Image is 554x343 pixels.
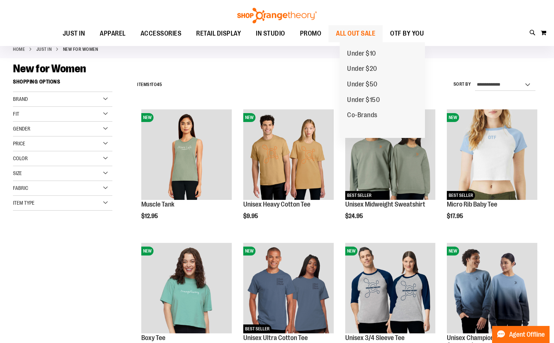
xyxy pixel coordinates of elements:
div: product [342,106,439,238]
img: Unisex Champion Dip Dye Crewneck [447,243,537,333]
a: Unisex Heavy Cotton TeeNEW [243,109,334,201]
a: Unisex Midweight Sweatshirt [345,201,425,208]
span: OTF BY YOU [390,25,424,42]
img: Unisex Ultra Cotton Tee [243,243,334,333]
span: NEW [447,113,459,122]
span: JUST IN [63,25,85,42]
img: Micro Rib Baby Tee [447,109,537,200]
a: Unisex 3/4 Sleeve Tee [345,334,405,342]
button: Agent Offline [492,326,550,343]
span: BEST SELLER [447,191,475,200]
div: product [443,106,541,238]
span: Brand [13,96,28,102]
a: Micro Rib Baby Tee [447,201,497,208]
img: Boxy Tee [141,243,232,333]
span: IN STUDIO [256,25,285,42]
span: Size [13,170,22,176]
span: ACCESSORIES [141,25,182,42]
span: APPAREL [100,25,126,42]
img: Shop Orangetheory [236,8,318,23]
a: Unisex Midweight SweatshirtNEWBEST SELLER [345,109,436,201]
a: Muscle Tank [141,201,174,208]
span: BEST SELLER [345,191,373,200]
a: Home [13,46,25,53]
a: Unisex 3/4 Sleeve TeeNEW [345,243,436,334]
a: Muscle TankNEW [141,109,232,201]
span: NEW [141,247,154,255]
a: Boxy Tee [141,334,165,342]
a: Micro Rib Baby TeeNEWBEST SELLER [447,109,537,201]
strong: New for Women [63,46,98,53]
img: Unisex 3/4 Sleeve Tee [345,243,436,333]
a: Unisex Champion Dip Dye CrewneckNEW [447,243,537,334]
a: JUST IN [36,46,52,53]
span: Item Type [13,200,34,206]
span: Fit [13,111,19,117]
span: Under $10 [347,50,376,59]
strong: Shopping Options [13,75,112,92]
span: PROMO [300,25,321,42]
span: $17.95 [447,213,464,220]
div: product [138,106,235,238]
span: 45 [157,82,162,87]
a: Boxy TeeNEW [141,243,232,334]
span: Color [13,155,28,161]
div: product [240,106,337,238]
span: 1 [150,82,152,87]
span: Co-Brands [347,111,377,121]
span: Under $20 [347,65,377,74]
span: NEW [141,113,154,122]
img: Unisex Midweight Sweatshirt [345,109,436,200]
img: Unisex Heavy Cotton Tee [243,109,334,200]
span: $9.95 [243,213,259,220]
span: NEW [345,247,357,255]
span: Price [13,141,25,146]
span: Fabric [13,185,28,191]
span: $24.95 [345,213,364,220]
h2: Items to [137,79,162,90]
img: Muscle Tank [141,109,232,200]
span: Under $50 [347,80,377,90]
span: NEW [447,247,459,255]
span: Gender [13,126,30,132]
a: Unisex Ultra Cotton Tee [243,334,308,342]
span: $12.95 [141,213,159,220]
a: Unisex Heavy Cotton Tee [243,201,310,208]
span: RETAIL DISPLAY [196,25,241,42]
span: NEW [243,113,255,122]
span: Under $150 [347,96,380,105]
a: Unisex Ultra Cotton TeeNEWBEST SELLER [243,243,334,334]
label: Sort By [454,81,471,88]
span: New for Women [13,62,86,75]
span: Agent Offline [509,331,545,338]
span: ALL OUT SALE [336,25,375,42]
span: BEST SELLER [243,324,271,333]
span: NEW [243,247,255,255]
